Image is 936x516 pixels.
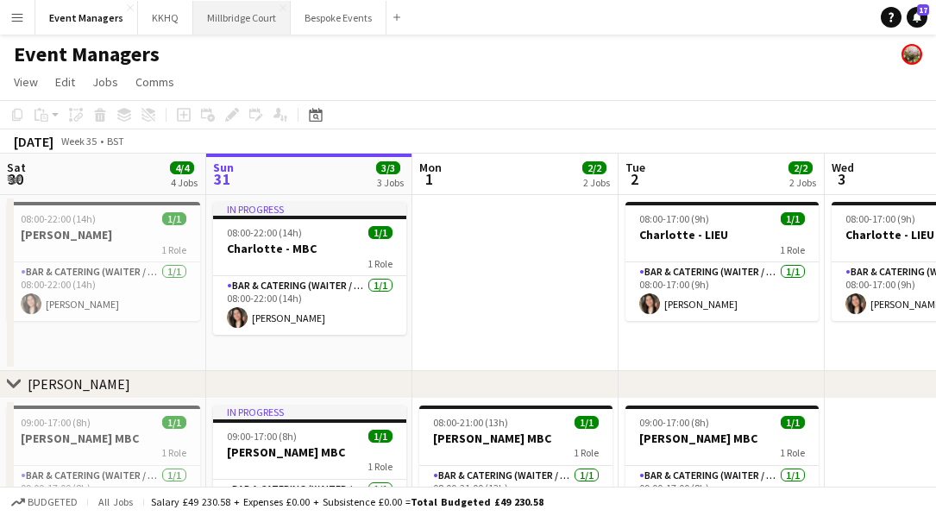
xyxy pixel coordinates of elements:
span: Tue [625,160,645,175]
span: 1 Role [780,446,805,459]
span: 09:00-17:00 (8h) [227,430,297,443]
h3: [PERSON_NAME] MBC [625,431,819,446]
button: Budgeted [9,493,80,512]
span: 09:00-17:00 (8h) [639,416,709,429]
span: 1/1 [368,430,393,443]
h3: [PERSON_NAME] [7,227,200,242]
button: Event Managers [35,1,138,35]
h3: [PERSON_NAME] MBC [213,444,406,460]
span: Sun [213,160,234,175]
span: 3 [829,169,854,189]
div: 3 Jobs [377,176,404,189]
div: 4 Jobs [171,176,198,189]
div: In progress [213,406,406,419]
span: 08:00-22:00 (14h) [227,226,302,239]
span: 2/2 [582,161,606,174]
div: Salary £49 230.58 + Expenses £0.00 + Subsistence £0.00 = [151,495,543,508]
app-card-role: Bar & Catering (Waiter / waitress)1/108:00-22:00 (14h)[PERSON_NAME] [213,276,406,335]
button: Millbridge Court [193,1,291,35]
span: 30 [4,169,26,189]
span: All jobs [95,495,136,508]
span: 1/1 [575,416,599,429]
button: Bespoke Events [291,1,386,35]
span: 1/1 [162,212,186,225]
span: Total Budgeted £49 230.58 [411,495,543,508]
div: BST [107,135,124,148]
span: 1 Role [367,257,393,270]
span: 1 Role [161,446,186,459]
a: Edit [48,71,82,93]
span: 1/1 [781,212,805,225]
button: KKHQ [138,1,193,35]
div: In progress [213,202,406,216]
app-card-role: Bar & Catering (Waiter / waitress)1/108:00-22:00 (14h)[PERSON_NAME] [7,262,200,321]
span: Budgeted [28,496,78,508]
span: 31 [210,169,234,189]
span: 1 Role [780,243,805,256]
span: 1 [417,169,442,189]
span: 09:00-17:00 (8h) [21,416,91,429]
span: 1 Role [574,446,599,459]
span: 17 [917,4,929,16]
app-user-avatar: Staffing Manager [901,44,922,65]
div: 2 Jobs [583,176,610,189]
span: Sat [7,160,26,175]
div: [DATE] [14,133,53,150]
app-card-role: Bar & Catering (Waiter / waitress)1/108:00-17:00 (9h)[PERSON_NAME] [625,262,819,321]
h1: Event Managers [14,41,160,67]
span: 1/1 [162,416,186,429]
span: 1 Role [161,243,186,256]
a: Jobs [85,71,125,93]
app-job-card: In progress08:00-22:00 (14h)1/1Charlotte - MBC1 RoleBar & Catering (Waiter / waitress)1/108:00-22... [213,202,406,335]
span: 08:00-17:00 (9h) [845,212,915,225]
span: View [14,74,38,90]
a: View [7,71,45,93]
span: 08:00-21:00 (13h) [433,416,508,429]
span: 4/4 [170,161,194,174]
a: 17 [907,7,927,28]
app-job-card: 08:00-17:00 (9h)1/1Charlotte - LIEU1 RoleBar & Catering (Waiter / waitress)1/108:00-17:00 (9h)[PE... [625,202,819,321]
span: Week 35 [57,135,100,148]
span: 1 Role [367,460,393,473]
h3: [PERSON_NAME] MBC [419,431,612,446]
span: Jobs [92,74,118,90]
span: Edit [55,74,75,90]
span: 08:00-17:00 (9h) [639,212,709,225]
h3: [PERSON_NAME] MBC [7,431,200,446]
span: Wed [832,160,854,175]
span: 08:00-22:00 (14h) [21,212,96,225]
span: 3/3 [376,161,400,174]
div: [PERSON_NAME] [28,375,130,393]
span: 1/1 [368,226,393,239]
h3: Charlotte - LIEU [625,227,819,242]
app-job-card: 08:00-22:00 (14h)1/1[PERSON_NAME]1 RoleBar & Catering (Waiter / waitress)1/108:00-22:00 (14h)[PER... [7,202,200,321]
span: Mon [419,160,442,175]
span: Comms [135,74,174,90]
span: 2 [623,169,645,189]
span: 1/1 [781,416,805,429]
a: Comms [129,71,181,93]
h3: Charlotte - MBC [213,241,406,256]
div: 2 Jobs [789,176,816,189]
span: 2/2 [788,161,813,174]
